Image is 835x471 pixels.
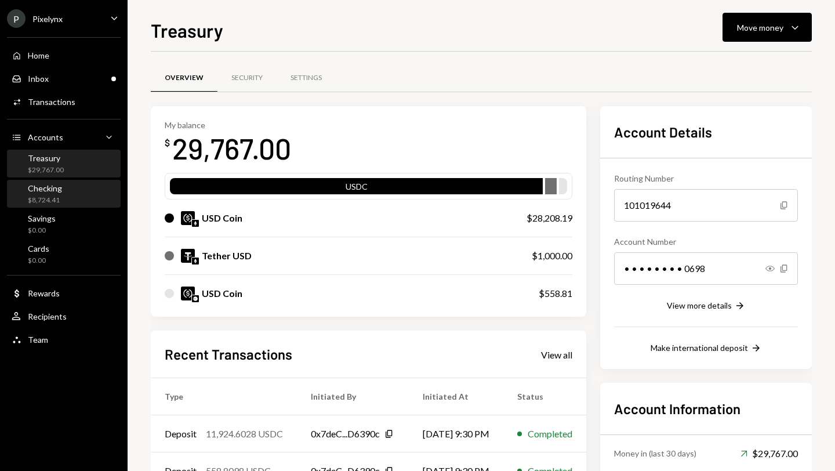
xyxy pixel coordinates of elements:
button: Move money [723,13,812,42]
div: Money in (last 30 days) [614,447,696,459]
div: $1,000.00 [532,249,572,263]
div: USDC [170,180,543,197]
button: View more details [667,300,746,313]
div: $29,767.00 [740,447,798,461]
div: Deposit [165,427,197,441]
a: Rewards [7,282,121,303]
div: USD Coin [202,211,242,225]
div: Home [28,50,49,60]
div: Inbox [28,74,49,84]
h2: Recent Transactions [165,345,292,364]
button: Make international deposit [651,342,762,355]
div: Savings [28,213,56,223]
div: Overview [165,73,204,83]
div: Cards [28,244,49,253]
th: Initiated At [409,378,503,415]
div: View more details [667,300,732,310]
div: Accounts [28,132,63,142]
img: USDC [181,287,195,300]
div: Move money [737,21,783,34]
img: base-mainnet [192,295,199,302]
div: Completed [528,427,572,441]
div: Treasury [28,153,64,163]
div: 29,767.00 [172,130,291,166]
a: Overview [151,63,217,93]
a: Inbox [7,68,121,89]
h2: Account Details [614,122,798,142]
a: Cards$0.00 [7,240,121,268]
div: $0.00 [28,256,49,266]
td: [DATE] 9:30 PM [409,415,503,452]
div: Make international deposit [651,343,748,353]
div: Checking [28,183,62,193]
div: 11,924.6028 USDC [206,427,283,441]
img: ethereum-mainnet [192,220,199,227]
div: Account Number [614,236,798,248]
div: Rewards [28,288,60,298]
a: Treasury$29,767.00 [7,150,121,177]
a: Recipients [7,306,121,327]
div: Settings [291,73,322,83]
div: View all [541,349,572,361]
img: USDC [181,211,195,225]
div: $8,724.41 [28,195,62,205]
div: Pixelynx [32,14,63,24]
a: Team [7,329,121,350]
div: Team [28,335,48,345]
div: $ [165,137,170,148]
div: Routing Number [614,172,798,184]
div: Recipients [28,311,67,321]
div: Transactions [28,97,75,107]
div: $29,767.00 [28,165,64,175]
a: Settings [277,63,336,93]
h1: Treasury [151,19,223,42]
div: $28,208.19 [527,211,572,225]
div: P [7,9,26,28]
div: $0.00 [28,226,56,236]
a: View all [541,348,572,361]
div: USD Coin [202,287,242,300]
div: $558.81 [539,287,572,300]
div: My balance [165,120,291,130]
h2: Account Information [614,399,798,418]
th: Initiated By [297,378,409,415]
div: Tether USD [202,249,252,263]
div: • • • • • • • • 0698 [614,252,798,285]
div: Security [231,73,263,83]
div: 101019644 [614,189,798,222]
a: Security [217,63,277,93]
th: Type [151,378,297,415]
img: USDT [181,249,195,263]
div: 0x7deC...D6390c [311,427,380,441]
a: Home [7,45,121,66]
a: Accounts [7,126,121,147]
img: ethereum-mainnet [192,258,199,265]
a: Transactions [7,91,121,112]
a: Checking$8,724.41 [7,180,121,208]
th: Status [503,378,586,415]
a: Savings$0.00 [7,210,121,238]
